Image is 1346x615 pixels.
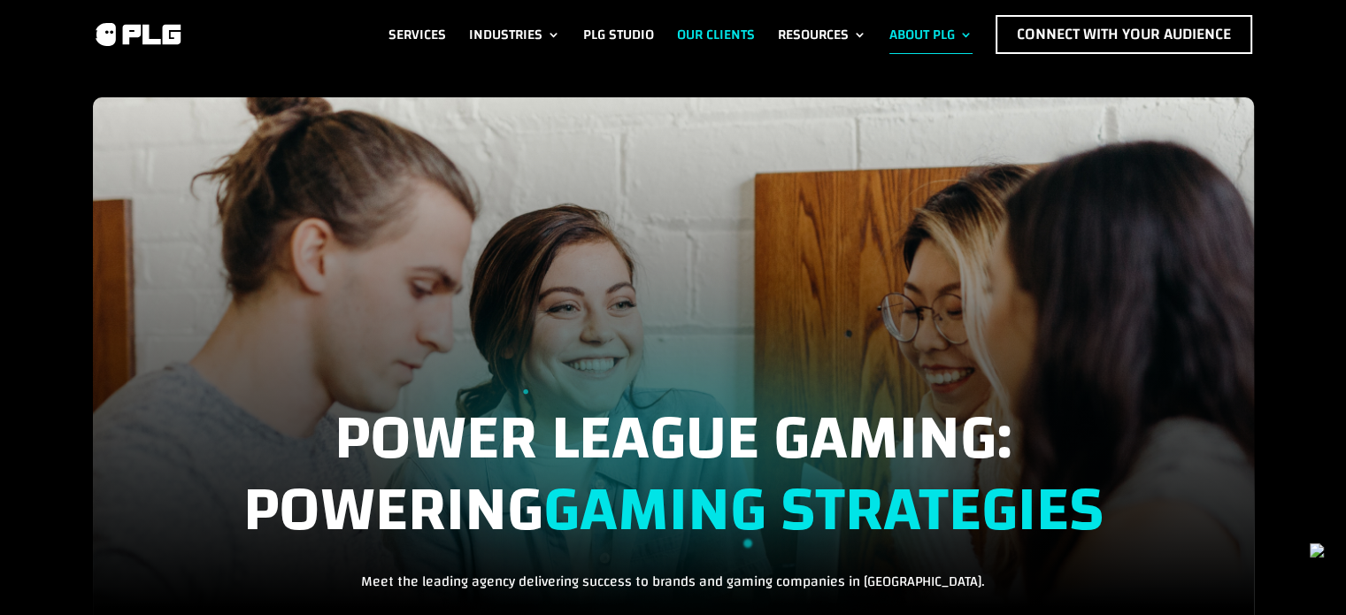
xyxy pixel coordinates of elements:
[93,403,1254,570] h1: POWER LEAGUE GAMING: POWERING
[93,570,1254,593] p: Meet the leading agency delivering success to brands and gaming companies in [GEOGRAPHIC_DATA].
[543,451,1104,568] strong: Gaming Strategies
[677,15,755,54] a: Our Clients
[1258,530,1346,615] iframe: Chat Widget
[778,15,866,54] a: Resources
[889,15,973,54] a: About PLG
[583,15,654,54] a: PLG Studio
[1258,530,1346,615] div: Widżet czatu
[996,15,1252,54] a: Connect with Your Audience
[469,15,560,54] a: Industries
[388,15,446,54] a: Services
